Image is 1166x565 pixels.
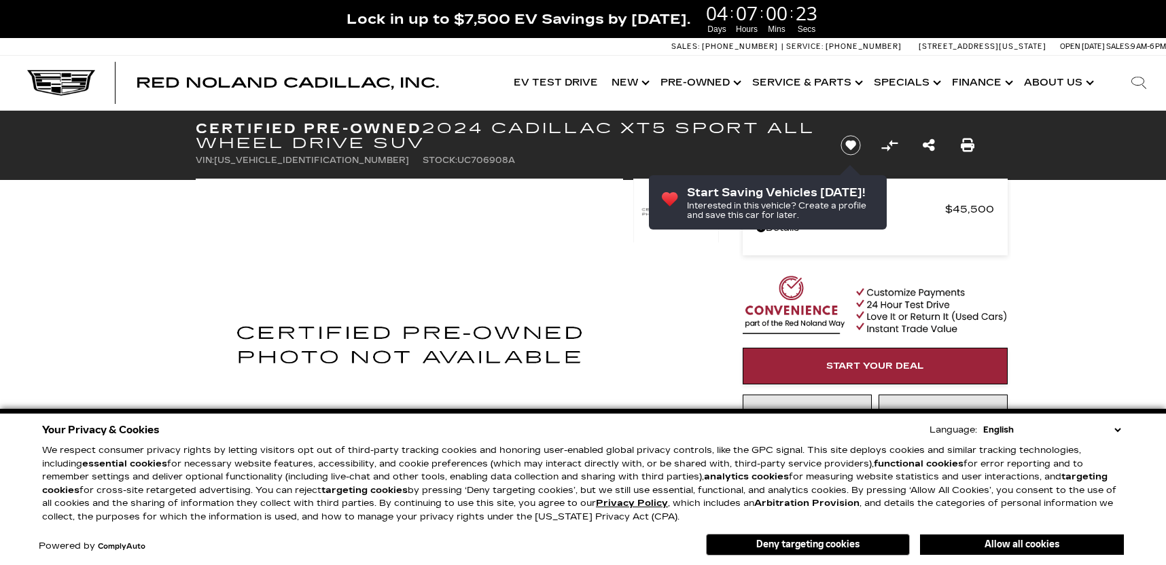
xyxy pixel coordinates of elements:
span: Open [DATE] [1060,42,1105,51]
span: Red [PERSON_NAME] [756,200,945,219]
span: Sales: [671,42,700,51]
a: Privacy Policy [596,498,668,509]
button: Allow all cookies [920,534,1124,555]
span: : [790,3,794,23]
span: Start Your Deal [826,361,924,371]
div: Powered by [39,542,145,551]
a: Finance [945,56,1017,110]
div: Language: [930,426,977,435]
a: Service & Parts [745,56,867,110]
span: 04 [704,3,730,22]
button: Compare Vehicle [879,135,900,156]
a: Instant Trade Value [743,395,872,431]
strong: essential cookies [82,458,167,469]
h1: 2024 Cadillac XT5 Sport All Wheel Drive SUV [196,121,817,151]
a: ComplyAuto [98,543,145,551]
a: Service: [PHONE_NUMBER] [781,43,905,50]
span: Mins [764,23,790,35]
button: Save vehicle [836,134,866,156]
a: Sales: [PHONE_NUMBER] [671,43,781,50]
img: Certified Used 2024 Argent Silver Metallic Cadillac Sport image 1 [196,179,623,508]
a: [STREET_ADDRESS][US_STATE] [919,42,1046,51]
span: [PHONE_NUMBER] [826,42,902,51]
span: Service: [786,42,824,51]
span: 07 [734,3,760,22]
strong: Certified Pre-Owned [196,120,422,136]
a: Details [756,219,994,238]
span: Your Privacy & Cookies [42,420,160,439]
span: Stock: [423,156,457,165]
a: Red [PERSON_NAME] $45,500 [756,200,994,219]
select: Language Select [980,423,1124,437]
span: 23 [794,3,819,22]
a: EV Test Drive [507,56,605,110]
span: Red Noland Cadillac, Inc. [136,75,439,91]
a: Print this Certified Pre-Owned 2024 Cadillac XT5 Sport All Wheel Drive SUV [961,136,974,155]
a: Start Your Deal [743,348,1008,384]
span: [PHONE_NUMBER] [702,42,778,51]
span: Lock in up to $7,500 EV Savings by [DATE]. [347,10,690,28]
span: : [760,3,764,23]
span: Sales: [1106,42,1131,51]
a: Specials [867,56,945,110]
img: Certified Used 2024 Argent Silver Metallic Cadillac Sport image 1 [633,179,719,244]
span: Hours [734,23,760,35]
a: Close [1143,7,1159,23]
span: 00 [764,3,790,22]
a: Red Noland Cadillac, Inc. [136,76,439,90]
span: Days [704,23,730,35]
a: Schedule Test Drive [879,395,1008,431]
a: New [605,56,654,110]
span: 9 AM-6 PM [1131,42,1166,51]
strong: functional cookies [874,458,964,469]
a: Share this Certified Pre-Owned 2024 Cadillac XT5 Sport All Wheel Drive SUV [923,136,935,155]
span: : [730,3,734,23]
span: UC706908A [457,156,515,165]
img: Cadillac Dark Logo with Cadillac White Text [27,70,95,96]
a: Pre-Owned [654,56,745,110]
a: About Us [1017,56,1098,110]
p: We respect consumer privacy rights by letting visitors opt out of third-party tracking cookies an... [42,444,1124,524]
span: [US_VEHICLE_IDENTIFICATION_NUMBER] [214,156,409,165]
strong: targeting cookies [321,485,408,496]
span: VIN: [196,156,214,165]
button: Deny targeting cookies [706,534,910,555]
span: Schedule Test Drive [883,407,1004,418]
span: Instant Trade Value [746,407,868,418]
strong: analytics cookies [704,471,789,482]
span: Secs [794,23,819,35]
span: $45,500 [945,200,994,219]
strong: targeting cookies [42,471,1108,496]
strong: Arbitration Provision [754,498,860,509]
